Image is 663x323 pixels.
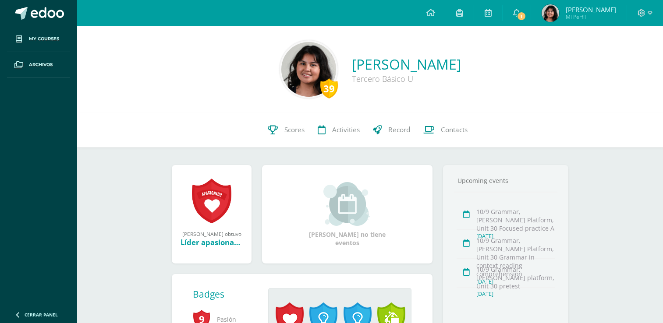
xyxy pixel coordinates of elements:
[476,290,555,298] div: [DATE]
[323,182,371,226] img: event_small.png
[181,230,243,237] div: [PERSON_NAME] obtuvo
[476,236,555,278] div: 10/9 Grammar, [PERSON_NAME] Platform, Unit 30 Grammar in context reading comprehension
[7,26,70,52] a: My courses
[284,125,305,134] span: Scores
[7,52,70,78] a: Archivos
[332,125,360,134] span: Activities
[476,265,555,290] div: 10/9 Grammar, [PERSON_NAME] platform, Unit 30 pretest
[566,13,616,21] span: Mi Perfil
[566,5,616,14] span: [PERSON_NAME]
[181,237,243,247] div: Líder apasionado
[366,112,417,147] a: Record
[261,112,311,147] a: Scores
[454,176,557,185] div: Upcoming events
[311,112,366,147] a: Activities
[320,78,338,98] div: 39
[441,125,468,134] span: Contacts
[388,125,410,134] span: Record
[417,112,474,147] a: Contacts
[517,11,526,21] span: 1
[352,55,461,74] a: [PERSON_NAME]
[542,4,559,22] img: 9da4bd09db85578faf3960d75a072bc8.png
[281,42,336,97] img: 6889398f21578621da4a32813d01dc87.png
[304,182,391,247] div: [PERSON_NAME] no tiene eventos
[25,312,58,318] span: Cerrar panel
[352,74,461,84] div: Tercero Básico U
[193,288,261,300] div: Badges
[29,61,53,68] span: Archivos
[29,35,59,42] span: My courses
[476,207,555,232] div: 10/9 Grammar, [PERSON_NAME] Platform, Unit 30 Focused practice A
